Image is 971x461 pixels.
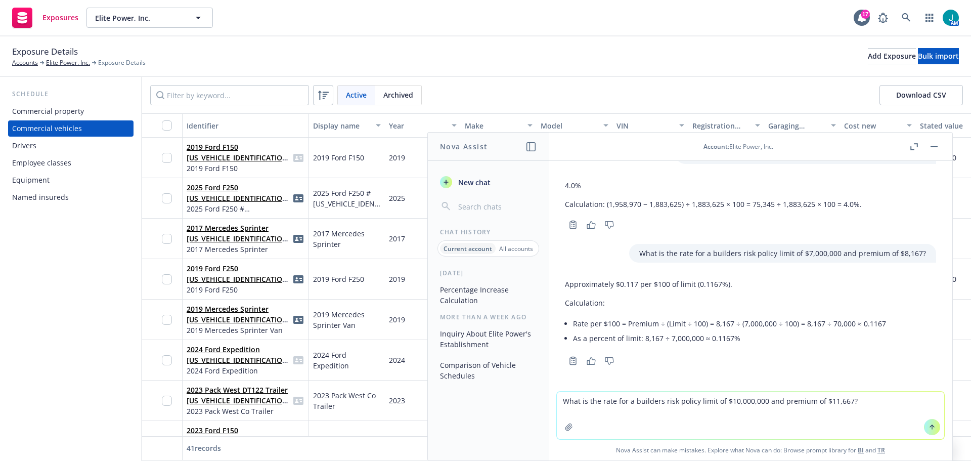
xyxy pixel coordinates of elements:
div: Identifier [187,120,304,131]
span: 2023 Pack West Co Trailer [187,406,292,416]
div: Schedule [8,89,134,99]
button: Thumbs down [601,354,617,368]
a: 2019 Ford F150 [US_VEHICLE_IDENTIFICATION_NUMBER] [187,142,291,173]
div: Drivers [12,138,36,154]
span: 2025 Ford F250 #[US_VEHICLE_IDENTIFICATION_NUMBER] [187,203,292,214]
a: Named insureds [8,189,134,205]
span: 2023 [389,396,405,405]
div: Model [541,120,597,131]
p: Calculation: (1,958,970 − 1,883,625) ÷ 1,883,625 × 100 = 75,345 ÷ 1,883,625 × 100 = 4.0%. [565,199,862,209]
a: 2023 Pack West DT122 Trailer [US_VEHICLE_IDENTIFICATION_NUMBER] [187,385,291,416]
div: 17 [861,10,870,19]
span: 2019 Mercedes Sprinter Van [187,325,292,336]
textarea: What is the rate for a builders risk policy limit of $10,000,000 and premium of $11,667? [557,392,944,439]
span: Active [346,90,367,100]
span: Nova Assist can make mistakes. Explore what Nova can do: Browse prompt library for and [553,440,948,460]
button: Garaging address [764,113,840,138]
span: 2019 Ford F250 [187,284,292,295]
a: idCard [292,192,304,204]
input: Toggle Row Selected [162,234,172,244]
span: 2023 Pack West DT122 Trailer [US_VEHICLE_IDENTIFICATION_NUMBER] [187,385,292,406]
span: idCard [292,395,304,407]
span: 2024 Ford Expedition [US_VEHICLE_IDENTIFICATION_NUMBER] [187,344,292,365]
div: Bulk import [918,49,959,64]
div: [DATE] [428,269,549,277]
button: Make [461,113,537,138]
img: photo [943,10,959,26]
a: Drivers [8,138,134,154]
span: 2025 Ford F250 [US_VEHICLE_IDENTIFICATION_NUMBER] [187,182,292,203]
button: Bulk import [918,48,959,64]
p: All accounts [499,244,533,253]
span: 2017 Mercedes Sprinter [US_VEHICLE_IDENTIFICATION_NUMBER] [187,223,292,244]
div: Employee classes [12,155,71,171]
span: 2019 Ford F250 [313,274,364,284]
p: 4.0% [565,180,862,191]
span: Elite Power, Inc. [95,13,183,23]
div: : Elite Power, Inc. [703,142,773,151]
div: VIN [616,120,673,131]
button: Thumbs down [601,218,617,232]
button: Inquiry About Elite Power's Establishment [436,325,541,353]
div: Display name [313,120,370,131]
div: Chat History [428,228,549,236]
a: 2025 Ford F250 [US_VEHICLE_IDENTIFICATION_NUMBER] [187,183,291,214]
h1: Nova Assist [440,141,488,152]
span: idCard [292,152,304,164]
button: Year [385,113,461,138]
div: More than a week ago [428,313,549,321]
a: TR [877,446,885,454]
a: Search [896,8,916,28]
div: Commercial property [12,103,84,119]
span: 2019 Ford F150 [US_VEHICLE_IDENTIFICATION_NUMBER] [187,142,292,163]
input: Select all [162,120,172,131]
span: 2019 [389,153,405,162]
span: 2023 Ford F150 [US_VEHICLE_IDENTIFICATION_NUMBER] [187,425,292,446]
a: 2017 Mercedes Sprinter [US_VEHICLE_IDENTIFICATION_NUMBER] [187,223,291,254]
a: Report a Bug [873,8,893,28]
input: Toggle Row Selected [162,315,172,325]
li: As a percent of limit: 8,167 ÷ 7,000,000 ≈ 0.1167% [573,331,886,346]
div: Year [389,120,446,131]
a: Commercial property [8,103,134,119]
a: idCard [292,354,304,366]
button: Elite Power, Inc. [86,8,213,28]
span: Exposure Details [98,58,146,67]
a: BI [858,446,864,454]
button: Cost new [840,113,916,138]
button: New chat [436,173,541,191]
a: Accounts [12,58,38,67]
button: Display name [309,113,385,138]
span: 2019 [389,315,405,324]
p: Calculation: [565,298,886,308]
input: Toggle Row Selected [162,355,172,365]
span: idCard [292,273,304,285]
span: 2019 Ford F150 [187,163,292,174]
span: 2017 [389,234,405,243]
button: Comparison of Vehicle Schedules [436,357,541,384]
div: Commercial vehicles [12,120,82,137]
span: 2017 Mercedes Sprinter [313,228,381,249]
a: Employee classes [8,155,134,171]
a: Equipment [8,172,134,188]
span: 2019 Ford F150 [313,152,364,163]
p: What is the rate for a builders risk policy limit of $7,000,000 and premium of $8,167? [639,248,926,259]
span: idCard [292,314,304,326]
span: 2025 [389,193,405,203]
span: 2019 Mercedes Sprinter [US_VEHICLE_IDENTIFICATION_NUMBER] [187,304,292,325]
a: idCard [292,435,304,447]
a: Commercial vehicles [8,120,134,137]
span: 2024 Ford Expedition [313,350,381,371]
span: 41 records [187,443,221,453]
a: 2019 Mercedes Sprinter [US_VEHICLE_IDENTIFICATION_NUMBER] [187,304,291,335]
a: 2023 Ford F150 [US_VEHICLE_IDENTIFICATION_NUMBER] [187,426,291,456]
div: Add Exposure [868,49,916,64]
span: Archived [383,90,413,100]
a: 2024 Ford Expedition [US_VEHICLE_IDENTIFICATION_NUMBER] [187,345,291,375]
span: 2024 [389,355,405,365]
